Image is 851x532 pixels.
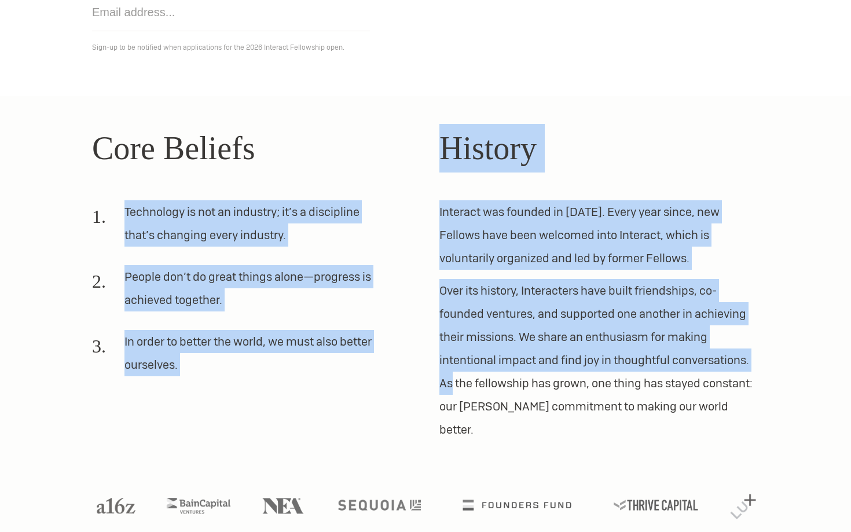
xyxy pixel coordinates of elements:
[167,498,230,513] img: Bain Capital Ventures logo
[439,279,759,441] p: Over its history, Interacters have built friendships, co-founded ventures, and supported one anot...
[338,500,420,511] img: Sequoia logo
[614,500,698,511] img: Thrive Capital logo
[92,265,384,321] li: People don’t do great things alone—progress is achieved together.
[92,41,759,54] p: Sign-up to be notified when applications for the 2026 Interact Fellowship open.
[92,330,384,386] li: In order to better the world, we must also better ourselves.
[262,498,304,513] img: NEA logo
[439,124,759,173] h2: History
[439,200,759,270] p: Interact was founded in [DATE]. Every year since, new Fellows have been welcomed into Interact, w...
[92,200,384,256] li: Technology is not an industry; it’s a discipline that’s changing every industry.
[463,500,571,511] img: Founders Fund logo
[97,498,135,513] img: A16Z logo
[730,494,755,519] img: Lux Capital logo
[92,124,412,173] h2: Core Beliefs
